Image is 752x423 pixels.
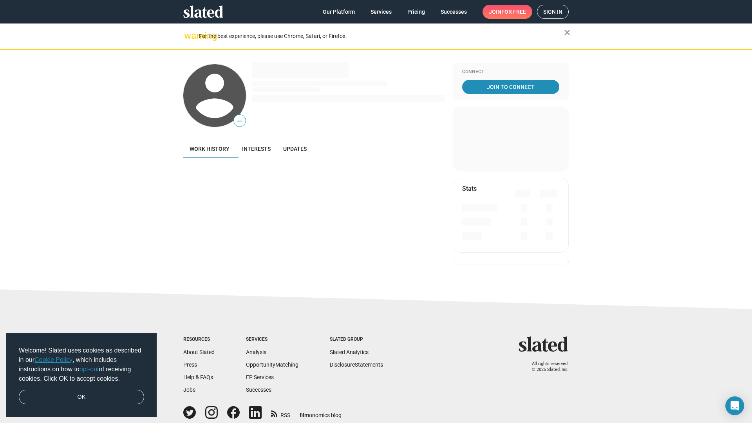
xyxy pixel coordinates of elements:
[183,362,197,368] a: Press
[725,396,744,415] div: Open Intercom Messenger
[184,31,193,40] mat-icon: warning
[524,361,569,372] p: All rights reserved. © 2025 Slated, Inc.
[483,5,532,19] a: Joinfor free
[501,5,526,19] span: for free
[330,349,369,355] a: Slated Analytics
[183,139,236,158] a: Work history
[242,146,271,152] span: Interests
[462,69,559,75] div: Connect
[283,146,307,152] span: Updates
[246,349,266,355] a: Analysis
[190,146,230,152] span: Work history
[234,116,246,126] span: —
[80,366,99,372] a: opt-out
[462,184,477,193] mat-card-title: Stats
[183,387,195,393] a: Jobs
[407,5,425,19] span: Pricing
[236,139,277,158] a: Interests
[183,336,215,343] div: Resources
[401,5,431,19] a: Pricing
[246,362,298,368] a: OpportunityMatching
[537,5,569,19] a: Sign in
[323,5,355,19] span: Our Platform
[34,356,72,363] a: Cookie Policy
[364,5,398,19] a: Services
[246,387,271,393] a: Successes
[300,412,309,418] span: film
[464,80,558,94] span: Join To Connect
[434,5,473,19] a: Successes
[543,5,562,18] span: Sign in
[316,5,361,19] a: Our Platform
[6,333,157,417] div: cookieconsent
[183,374,213,380] a: Help & FAQs
[371,5,392,19] span: Services
[462,80,559,94] a: Join To Connect
[562,28,572,37] mat-icon: close
[441,5,467,19] span: Successes
[330,336,383,343] div: Slated Group
[19,346,144,383] span: Welcome! Slated uses cookies as described in our , which includes instructions on how to of recei...
[246,336,298,343] div: Services
[300,405,342,419] a: filmonomics blog
[271,407,290,419] a: RSS
[183,349,215,355] a: About Slated
[489,5,526,19] span: Join
[199,31,564,42] div: For the best experience, please use Chrome, Safari, or Firefox.
[277,139,313,158] a: Updates
[246,374,274,380] a: EP Services
[330,362,383,368] a: DisclosureStatements
[19,390,144,405] a: dismiss cookie message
